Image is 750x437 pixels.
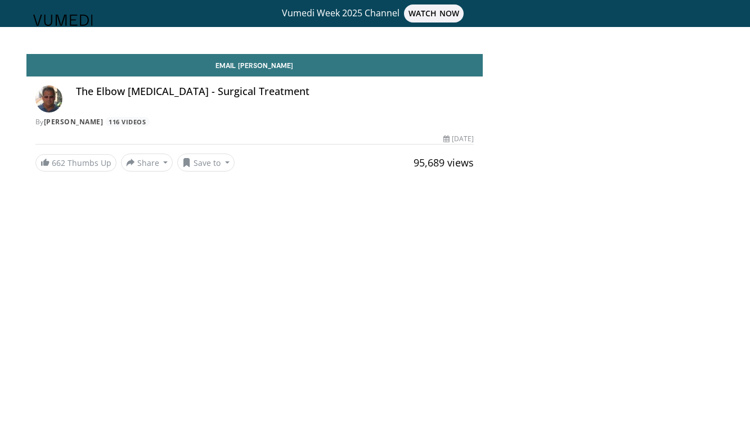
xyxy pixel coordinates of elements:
button: Save to [177,154,235,172]
button: Share [121,154,173,172]
a: Email [PERSON_NAME] [26,54,483,76]
div: By [35,117,474,127]
span: 662 [52,157,65,168]
a: 116 Videos [105,117,150,127]
span: 95,689 views [414,156,474,169]
div: [DATE] [443,134,474,144]
a: 662 Thumbs Up [35,154,116,172]
h4: The Elbow [MEDICAL_DATA] - Surgical Treatment [76,85,474,98]
img: VuMedi Logo [33,15,93,26]
img: Avatar [35,85,62,112]
a: [PERSON_NAME] [44,117,104,127]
